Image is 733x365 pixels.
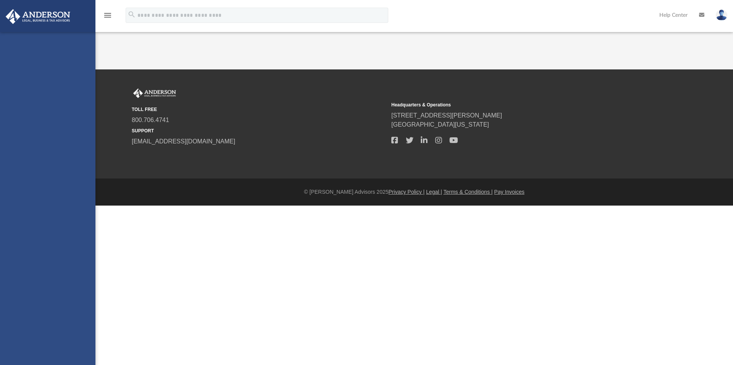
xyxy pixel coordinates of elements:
div: © [PERSON_NAME] Advisors 2025 [95,188,733,196]
a: Pay Invoices [494,189,524,195]
img: Anderson Advisors Platinum Portal [132,88,178,98]
a: 800.706.4741 [132,117,169,123]
i: search [128,10,136,19]
a: [STREET_ADDRESS][PERSON_NAME] [391,112,502,119]
a: Terms & Conditions | [444,189,493,195]
img: User Pic [716,10,727,21]
a: Privacy Policy | [389,189,425,195]
a: [EMAIL_ADDRESS][DOMAIN_NAME] [132,138,235,145]
small: TOLL FREE [132,106,386,113]
a: Legal | [426,189,442,195]
img: Anderson Advisors Platinum Portal [3,9,73,24]
small: SUPPORT [132,127,386,134]
a: menu [103,14,112,20]
a: [GEOGRAPHIC_DATA][US_STATE] [391,121,489,128]
small: Headquarters & Operations [391,101,646,108]
i: menu [103,11,112,20]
